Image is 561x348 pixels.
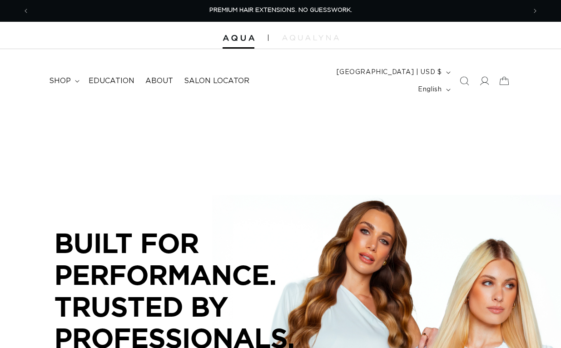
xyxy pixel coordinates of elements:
[89,76,134,86] span: Education
[525,2,545,20] button: Next announcement
[44,71,83,91] summary: shop
[145,76,173,86] span: About
[282,35,339,40] img: aqualyna.com
[16,2,36,20] button: Previous announcement
[83,71,140,91] a: Education
[454,71,474,91] summary: Search
[412,81,454,98] button: English
[337,68,442,77] span: [GEOGRAPHIC_DATA] | USD $
[184,76,249,86] span: Salon Locator
[49,76,71,86] span: shop
[418,85,442,94] span: English
[223,35,254,41] img: Aqua Hair Extensions
[209,7,352,13] span: PREMIUM HAIR EXTENSIONS. NO GUESSWORK.
[331,64,454,81] button: [GEOGRAPHIC_DATA] | USD $
[179,71,255,91] a: Salon Locator
[140,71,179,91] a: About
